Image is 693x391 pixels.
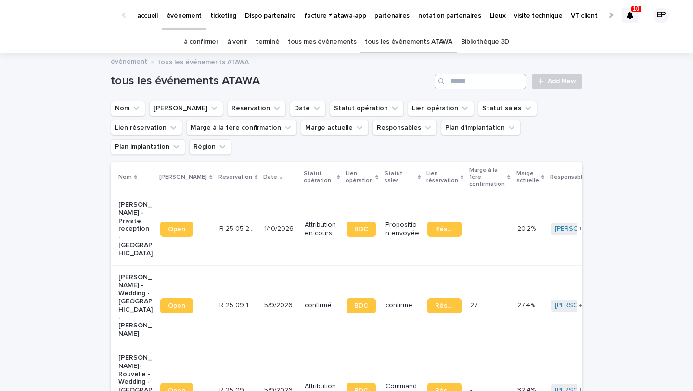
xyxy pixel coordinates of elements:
a: tous les événements ATAWA [365,31,452,53]
a: Add New [532,74,582,89]
button: Marge actuelle [301,120,369,135]
a: Bibliothèque 3D [461,31,509,53]
span: + 1 [579,226,584,232]
p: tous les événements ATAWA [158,56,249,66]
p: Reservation [218,172,252,182]
p: Responsables [550,172,589,182]
a: à confirmer [184,31,218,53]
span: Réservation [435,302,454,309]
a: terminé [256,31,279,53]
p: [PERSON_NAME] [159,172,207,182]
a: Réservation [427,298,462,313]
p: [PERSON_NAME] - Private reception - [GEOGRAPHIC_DATA] [118,201,153,258]
a: [PERSON_NAME] [555,301,607,310]
button: Reservation [227,101,286,116]
p: Marge à la 1ère confirmation [469,165,505,190]
button: Lien réservation [111,120,182,135]
button: Date [290,101,326,116]
p: 1/10/2026 [264,225,297,233]
button: Marge à la 1ère confirmation [186,120,297,135]
p: - [470,223,474,233]
p: 27.4 % [470,300,489,310]
button: Plan implantation [111,139,185,155]
p: Proposition envoyée [385,221,420,237]
span: Open [168,302,185,309]
button: Lien Stacker [149,101,223,116]
p: 27.4% [517,300,537,310]
button: Plan d'implantation [441,120,521,135]
p: Statut opération [304,169,334,186]
a: BDC [346,222,376,237]
a: événement [111,55,147,66]
p: 5/9/2026 [264,301,297,310]
div: 10 [622,8,638,23]
a: Open [160,222,193,237]
span: BDC [354,302,368,309]
span: Réservation [435,226,454,233]
button: Lien opération [408,101,474,116]
p: confirmé [305,301,339,310]
p: Nom [118,172,132,182]
p: 10 [633,5,639,12]
p: [PERSON_NAME] - Wedding - [GEOGRAPHIC_DATA]-[PERSON_NAME] [118,274,153,338]
p: Attribution en cours [305,221,339,237]
a: tous mes événements [288,31,356,53]
button: Nom [111,101,145,116]
p: R 25 05 263 [219,223,256,233]
span: Open [168,226,185,233]
p: confirmé [385,301,420,310]
a: à venir [227,31,247,53]
span: + 1 [579,303,584,309]
p: Marge actuelle [516,169,539,186]
div: EP [654,8,669,23]
p: 20.2% [517,223,538,233]
a: [PERSON_NAME] [555,225,607,233]
p: Statut sales [385,169,415,186]
p: R 25 09 147 [219,300,256,310]
a: Réservation [427,222,462,237]
h1: tous les événements ATAWA [111,74,431,88]
p: Lien réservation [426,169,458,186]
a: Open [160,298,193,313]
button: Région [189,139,231,155]
span: Add New [548,78,576,85]
p: Date [263,172,277,182]
img: Ls34BcGeRexTGTNfXpUC [19,6,113,25]
a: BDC [346,298,376,313]
p: Lien opération [346,169,373,186]
button: Statut sales [478,101,537,116]
span: BDC [354,226,368,233]
button: Responsables [372,120,437,135]
button: Statut opération [330,101,404,116]
input: Search [435,74,526,89]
